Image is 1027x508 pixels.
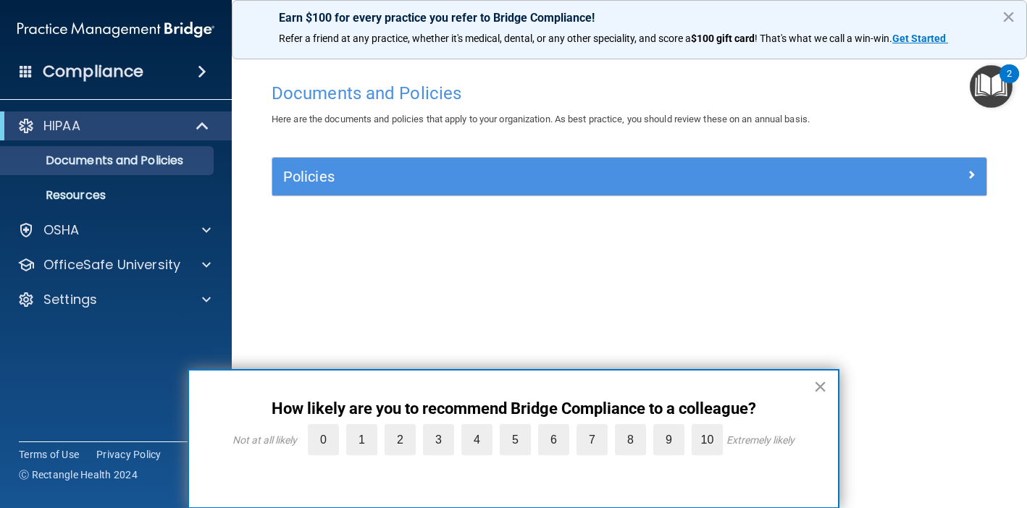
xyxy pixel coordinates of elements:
span: Here are the documents and policies that apply to your organization. As best practice, you should... [272,114,810,124]
label: 8 [615,424,646,455]
span: Ⓒ Rectangle Health 2024 [19,467,138,482]
a: Terms of Use [19,447,79,462]
p: HIPAA [43,117,80,135]
img: PMB logo [17,15,214,44]
strong: Get Started [892,33,946,44]
label: 2 [385,424,416,455]
label: 9 [653,424,684,455]
a: Privacy Policy [96,447,162,462]
div: 2 [1007,74,1012,93]
p: Documents and Policies [9,153,207,168]
span: ! That's what we call a win-win. [755,33,892,44]
p: Earn $100 for every practice you refer to Bridge Compliance! [279,11,980,25]
p: OSHA [43,221,80,239]
p: Resources [9,188,207,203]
p: How likely are you to recommend Bridge Compliance to a colleague? [218,399,809,418]
label: 10 [692,424,723,455]
label: 7 [577,424,608,455]
h4: Compliance [43,62,143,82]
label: 1 [346,424,377,455]
button: Close [813,375,827,398]
h4: Documents and Policies [272,84,987,103]
button: Close [1002,5,1015,28]
span: Refer a friend at any practice, whether it's medical, dental, or any other speciality, and score a [279,33,691,44]
div: Not at all likely [232,434,297,446]
p: OfficeSafe University [43,256,180,274]
label: 0 [308,424,339,455]
label: 3 [423,424,454,455]
label: 5 [500,424,531,455]
label: 4 [461,424,492,455]
p: Settings [43,291,97,308]
button: Open Resource Center, 2 new notifications [970,65,1013,108]
strong: $100 gift card [691,33,755,44]
h5: Policies [283,169,797,185]
label: 6 [538,424,569,455]
div: Extremely likely [726,434,795,446]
